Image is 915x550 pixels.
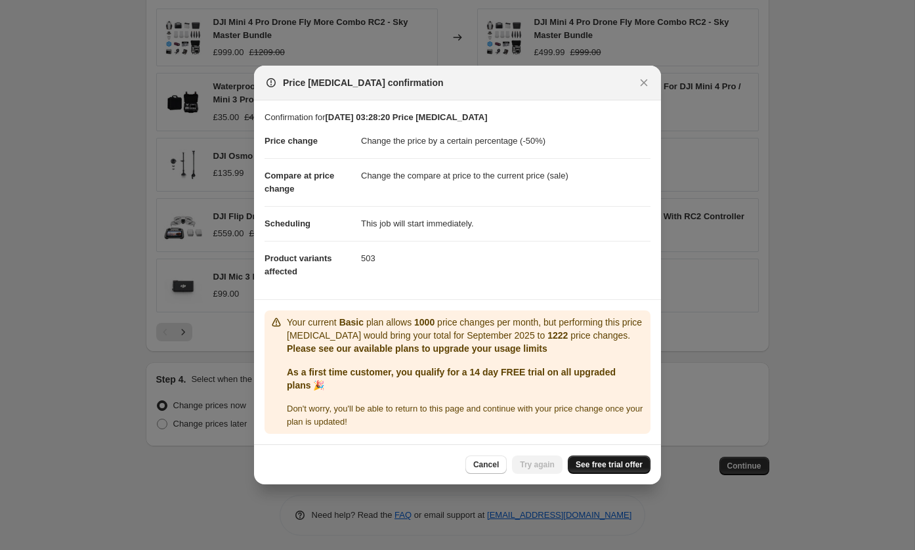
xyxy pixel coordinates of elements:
dd: Change the price by a certain percentage (-50%) [361,124,650,158]
b: 1222 [547,330,568,341]
span: Product variants affected [265,253,332,276]
span: Price [MEDICAL_DATA] confirmation [283,76,444,89]
span: Don ' t worry, you ' ll be able to return to this page and continue with your price change once y... [287,404,643,427]
b: [DATE] 03:28:20 Price [MEDICAL_DATA] [325,112,487,122]
button: Cancel [465,455,507,474]
p: Please see our available plans to upgrade your usage limits [287,342,645,355]
span: Cancel [473,459,499,470]
span: Scheduling [265,219,310,228]
span: See free trial offer [576,459,643,470]
dd: 503 [361,241,650,276]
dd: Change the compare at price to the current price (sale) [361,158,650,193]
p: Confirmation for [265,111,650,124]
span: Price change [265,136,318,146]
b: 1000 [414,317,435,328]
p: Your current plan allows price changes per month, but performing this price [MEDICAL_DATA] would ... [287,316,645,342]
button: Close [635,74,653,92]
dd: This job will start immediately. [361,206,650,241]
b: Basic [339,317,364,328]
b: As a first time customer, you qualify for a 14 day FREE trial on all upgraded plans 🎉 [287,367,616,391]
a: See free trial offer [568,455,650,474]
span: Compare at price change [265,171,334,194]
